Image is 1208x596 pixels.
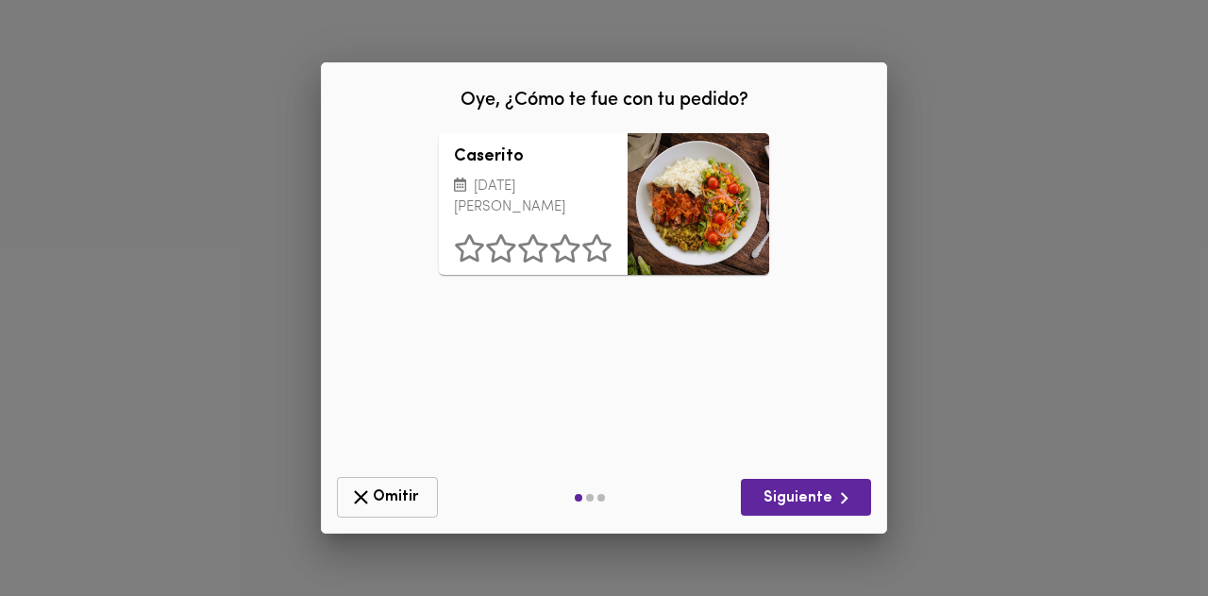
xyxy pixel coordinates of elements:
[454,148,612,167] h3: Caserito
[628,133,769,275] div: Caserito
[756,486,856,510] span: Siguiente
[1099,486,1189,577] iframe: Messagebird Livechat Widget
[337,477,438,518] button: Omitir
[349,485,426,509] span: Omitir
[461,91,748,110] span: Oye, ¿Cómo te fue con tu pedido?
[741,479,871,516] button: Siguiente
[454,177,612,219] p: [DATE][PERSON_NAME]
